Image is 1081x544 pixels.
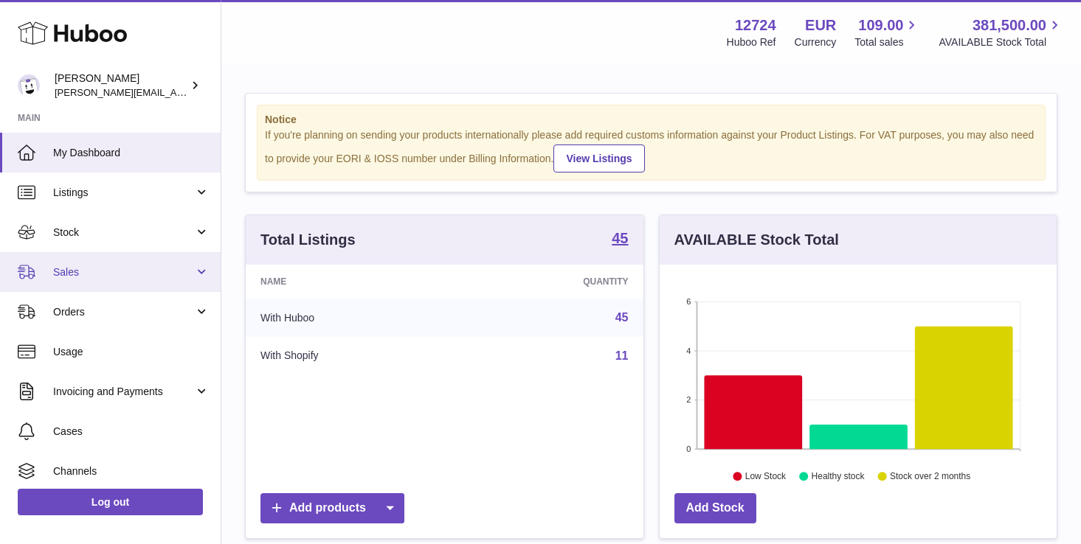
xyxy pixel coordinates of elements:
[53,265,194,279] span: Sales
[18,489,203,515] a: Log out
[53,226,194,240] span: Stock
[674,230,839,250] h3: AVAILABLE Stock Total
[53,345,210,359] span: Usage
[246,337,460,375] td: With Shopify
[55,72,187,100] div: [PERSON_NAME]
[939,15,1063,49] a: 381,500.00 AVAILABLE Stock Total
[854,35,920,49] span: Total sales
[18,74,40,97] img: sebastian@ffern.co
[811,471,865,481] text: Healthy stock
[805,15,836,35] strong: EUR
[612,231,628,245] strong: 45
[53,186,194,200] span: Listings
[890,471,970,481] text: Stock over 2 months
[973,15,1046,35] span: 381,500.00
[615,349,629,362] a: 11
[686,395,691,404] text: 2
[686,346,691,355] text: 4
[53,305,194,319] span: Orders
[260,230,356,250] h3: Total Listings
[265,113,1037,127] strong: Notice
[246,299,460,337] td: With Huboo
[735,15,776,35] strong: 12724
[745,471,786,481] text: Low Stock
[460,265,643,299] th: Quantity
[53,146,210,160] span: My Dashboard
[854,15,920,49] a: 109.00 Total sales
[686,297,691,306] text: 6
[674,493,756,523] a: Add Stock
[727,35,776,49] div: Huboo Ref
[53,425,210,439] span: Cases
[553,144,644,172] a: View Listings
[612,231,628,248] a: 45
[260,493,404,523] a: Add products
[939,35,1063,49] span: AVAILABLE Stock Total
[246,265,460,299] th: Name
[53,464,210,478] span: Channels
[265,128,1037,172] div: If you're planning on sending your products internationally please add required customs informati...
[858,15,903,35] span: 109.00
[795,35,837,49] div: Currency
[55,86,296,98] span: [PERSON_NAME][EMAIL_ADDRESS][DOMAIN_NAME]
[686,444,691,453] text: 0
[53,385,194,399] span: Invoicing and Payments
[615,311,629,324] a: 45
